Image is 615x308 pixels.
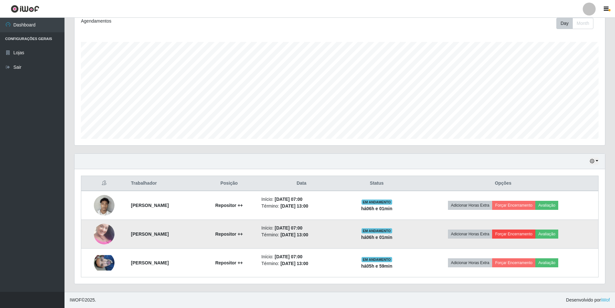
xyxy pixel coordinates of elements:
[535,201,558,210] button: Avaliação
[262,203,342,210] li: Término:
[281,232,308,237] time: [DATE] 13:00
[94,191,114,219] img: 1752582436297.jpeg
[572,18,593,29] button: Month
[281,261,308,266] time: [DATE] 13:00
[81,18,291,25] div: Agendamentos
[215,231,243,237] strong: Repositor ++
[94,216,114,252] img: 1753110543973.jpeg
[262,225,342,231] li: Início:
[448,201,492,210] button: Adicionar Horas Extra
[345,176,408,191] th: Status
[262,253,342,260] li: Início:
[362,200,392,205] span: EM ANDAMENTO
[556,18,573,29] button: Day
[492,230,535,239] button: Forçar Encerramento
[275,225,303,231] time: [DATE] 07:00
[361,206,392,211] strong: há 06 h e 01 min
[361,235,392,240] strong: há 06 h e 01 min
[262,196,342,203] li: Início:
[492,258,535,267] button: Forçar Encerramento
[535,258,558,267] button: Avaliação
[275,254,303,259] time: [DATE] 07:00
[11,5,39,13] img: CoreUI Logo
[131,231,169,237] strong: [PERSON_NAME]
[70,297,82,303] span: IWOF
[275,197,303,202] time: [DATE] 07:00
[94,255,114,271] img: 1753294616026.jpeg
[601,297,610,303] a: iWof
[362,228,392,233] span: EM ANDAMENTO
[215,260,243,265] strong: Repositor ++
[262,260,342,267] li: Término:
[131,203,169,208] strong: [PERSON_NAME]
[535,230,558,239] button: Avaliação
[258,176,346,191] th: Data
[131,260,169,265] strong: [PERSON_NAME]
[556,18,599,29] div: Toolbar with button groups
[70,297,96,303] span: © 2025 .
[361,263,392,269] strong: há 05 h e 59 min
[215,203,243,208] strong: Repositor ++
[127,176,201,191] th: Trabalhador
[201,176,258,191] th: Posição
[566,297,610,303] span: Desenvolvido por
[556,18,593,29] div: First group
[262,231,342,238] li: Término:
[448,230,492,239] button: Adicionar Horas Extra
[492,201,535,210] button: Forçar Encerramento
[408,176,598,191] th: Opções
[448,258,492,267] button: Adicionar Horas Extra
[281,203,308,209] time: [DATE] 13:00
[362,257,392,262] span: EM ANDAMENTO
